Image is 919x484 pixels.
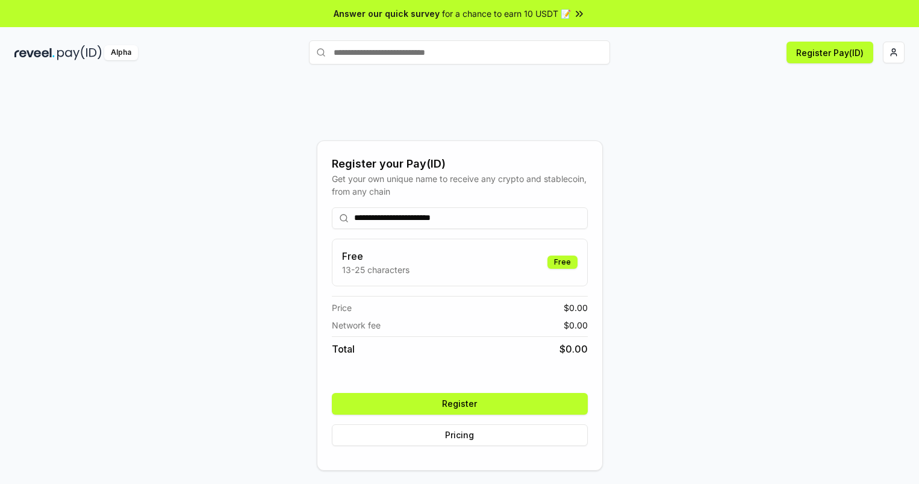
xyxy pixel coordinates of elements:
[332,424,588,446] button: Pricing
[342,249,410,263] h3: Free
[332,172,588,198] div: Get your own unique name to receive any crypto and stablecoin, from any chain
[442,7,571,20] span: for a chance to earn 10 USDT 📝
[57,45,102,60] img: pay_id
[332,156,588,172] div: Register your Pay(ID)
[332,342,355,356] span: Total
[342,263,410,276] p: 13-25 characters
[104,45,138,60] div: Alpha
[559,342,588,356] span: $ 0.00
[547,256,578,269] div: Free
[564,301,588,314] span: $ 0.00
[787,42,873,63] button: Register Pay(ID)
[564,319,588,332] span: $ 0.00
[332,319,381,332] span: Network fee
[334,7,440,20] span: Answer our quick survey
[332,301,352,314] span: Price
[332,393,588,415] button: Register
[14,45,55,60] img: reveel_dark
